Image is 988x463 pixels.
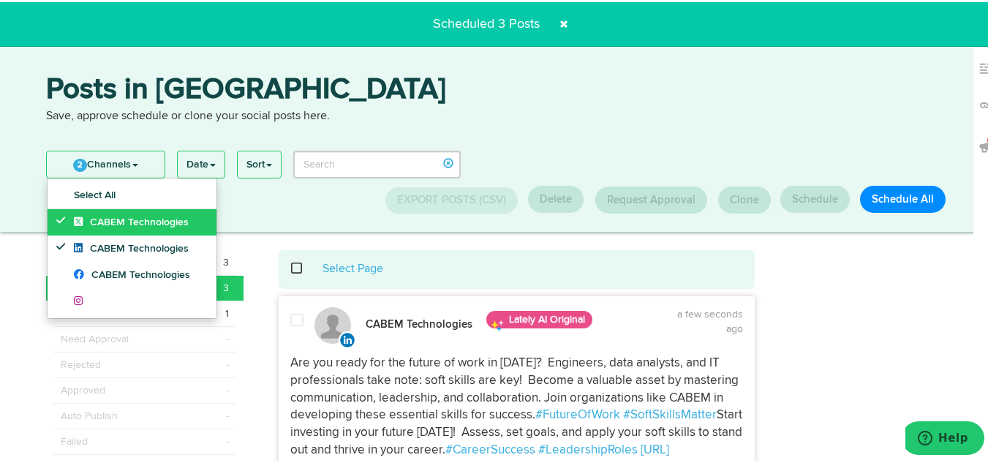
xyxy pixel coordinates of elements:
span: Clone [730,192,759,203]
p: Save, approve schedule or clone your social posts here. [46,106,953,123]
a: #LeadershipRoles [538,442,638,454]
button: Schedule [780,184,850,211]
input: Search [293,148,461,176]
a: Sort [238,149,281,176]
span: 2 [73,157,87,170]
span: - [226,407,229,421]
span: - [226,432,229,447]
span: Start investing in your future [DATE]! Assess, set goals, and apply your soft skills to stand out... [290,407,745,454]
span: 1 [225,304,229,319]
button: Schedule All [860,184,946,211]
span: Request Approval [607,192,695,203]
button: Request Approval [595,184,707,211]
a: Date [178,149,225,176]
span: Are you ready for the future of work in [DATE]? Engineers, data analysts, and IT professionals ta... [290,355,742,419]
button: Export Posts (CSV) [385,185,518,211]
span: CABEM Technologies [74,215,189,225]
img: avatar_blank.jpg [314,305,351,342]
strong: CABEM Technologies [366,317,472,328]
span: Need Approval [61,330,129,345]
span: 3 [223,253,229,268]
a: #SoftSkillsMatter [623,407,717,419]
button: Delete [528,184,584,211]
a: Select Page [323,261,383,273]
span: - [226,330,229,345]
a: #FutureOfWork [535,407,620,419]
h3: Posts in [GEOGRAPHIC_DATA] [46,73,953,106]
span: - [226,355,229,370]
a: #CareerSuccess [445,442,535,454]
span: CABEM Technologies [74,241,189,252]
a: Select All [48,180,216,206]
span: Lately AI Original [486,309,592,326]
time: a few seconds ago [677,307,743,332]
span: 3 [223,279,229,293]
iframe: Opens a widget where you can find more information [905,419,984,456]
span: CABEM Technologies [74,268,190,278]
span: Approved [61,381,105,396]
span: Rejected [61,355,101,370]
img: sparkles.png [490,316,505,331]
button: Clone [718,184,771,211]
a: 2Channels [47,149,165,176]
span: - [226,381,229,396]
span: Failed [61,432,88,447]
img: linkedin.svg [339,329,356,347]
span: Auto Publish [61,407,118,421]
span: Scheduled 3 Posts [424,15,548,29]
